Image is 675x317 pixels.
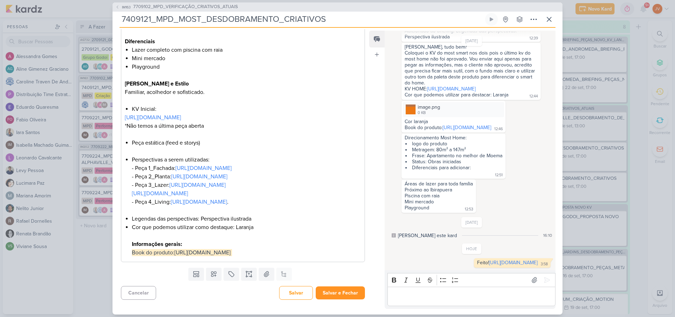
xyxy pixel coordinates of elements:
button: Salvar e Fechar [316,286,365,299]
div: 0 KB [418,110,440,116]
a: [URL][DOMAIN_NAME] [171,173,227,180]
li: KV Inicial: [132,105,361,113]
img: zi3mjXSNknVn45EILmULyeLf84lbk2bkGuKVWJzz.png [406,104,416,114]
div: Áreas de lazer para toda família [405,181,473,187]
button: Salvar [279,286,313,300]
div: Cor que podemos utilizar para destacar: Laranja [405,92,508,98]
a: [URL][DOMAIN_NAME] [175,165,232,172]
div: Piscina com raia [405,193,473,199]
span: Lazer completo com piscina com raia [132,46,223,53]
span: Mini mercado [132,55,165,62]
div: Direcionamento Most Home: [405,135,502,141]
div: [PERSON_NAME] este kard [398,232,457,239]
li: Cor que podemos utilizar como destaque: Laranja [132,223,361,257]
strong: [PERSON_NAME] e Estilo [125,80,189,87]
div: image.png [418,103,440,111]
div: Editor toolbar [387,273,555,287]
div: Mini mercado [405,199,473,205]
li: Perspectivas a serem utilizadas: - Peça 1_Fachada: - Peça 2_Planta: - Peça 3_Lazer: - Peça 4_Livi... [132,156,361,215]
div: KV HOME: [405,86,538,92]
a: [URL][DOMAIN_NAME] [489,260,538,266]
div: Adicionado ao briefing: Legendas das perspectivas: Perspectiva ilustrada [405,28,518,40]
div: Próximo ao Ibirapuera [405,187,473,193]
div: image.png [403,102,504,117]
li: Legendas das perspectivas: Perspectiva ilustrada [132,215,361,223]
a: [URL][DOMAIN_NAME] [125,114,181,121]
p: *Não temos a última peça aberta [125,113,361,130]
div: 3:58 [541,261,548,267]
li: Frase: Apartamento no melhor de Moema [405,153,502,159]
div: Ligar relógio [489,17,494,22]
div: Feito! [477,260,538,266]
div: Cor laranja [405,119,502,125]
button: Cancelar [121,286,156,300]
div: [PERSON_NAME], tudo bem? [405,44,538,50]
a: [URL][DOMAIN_NAME] [427,86,476,92]
a: [URL][DOMAIN_NAME] [174,249,231,256]
span: Playground [132,63,160,70]
li: Peça estática (feed e storys) [132,139,361,156]
li: Metragem: 80m² a 147m² [405,147,502,153]
a: [URL][DOMAIN_NAME] [171,198,227,205]
div: Playground [405,205,429,211]
a: [URL][DOMAIN_NAME] [132,190,188,197]
span: Book do produto: [132,249,174,256]
div: Book do produto: [405,125,491,131]
div: 12:46 [494,126,503,132]
li: logo do produto [405,141,502,147]
div: 16:10 [543,232,552,239]
input: Kard Sem Título [120,13,484,26]
a: [URL][DOMAIN_NAME] [169,182,226,189]
a: [URL][DOMAIN_NAME] [443,125,491,131]
strong: Diferenciais [125,38,155,45]
span: Familiar, acolhedor e sofisticado. [125,89,205,96]
div: 12:53 [465,207,473,212]
div: Editor editing area: main [387,287,555,306]
li: Status: Obras iniciadas [405,159,502,165]
div: 12:51 [495,172,503,178]
div: 12:44 [529,94,538,99]
li: Diferenciais para adicionar: [405,165,502,171]
div: 12:39 [529,36,538,41]
strong: Informações gerais: [132,241,182,248]
div: Coloquei o KV do most smart nos dois pois o último kv do most home não foi aprovado. Vou enviar a... [405,50,538,86]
